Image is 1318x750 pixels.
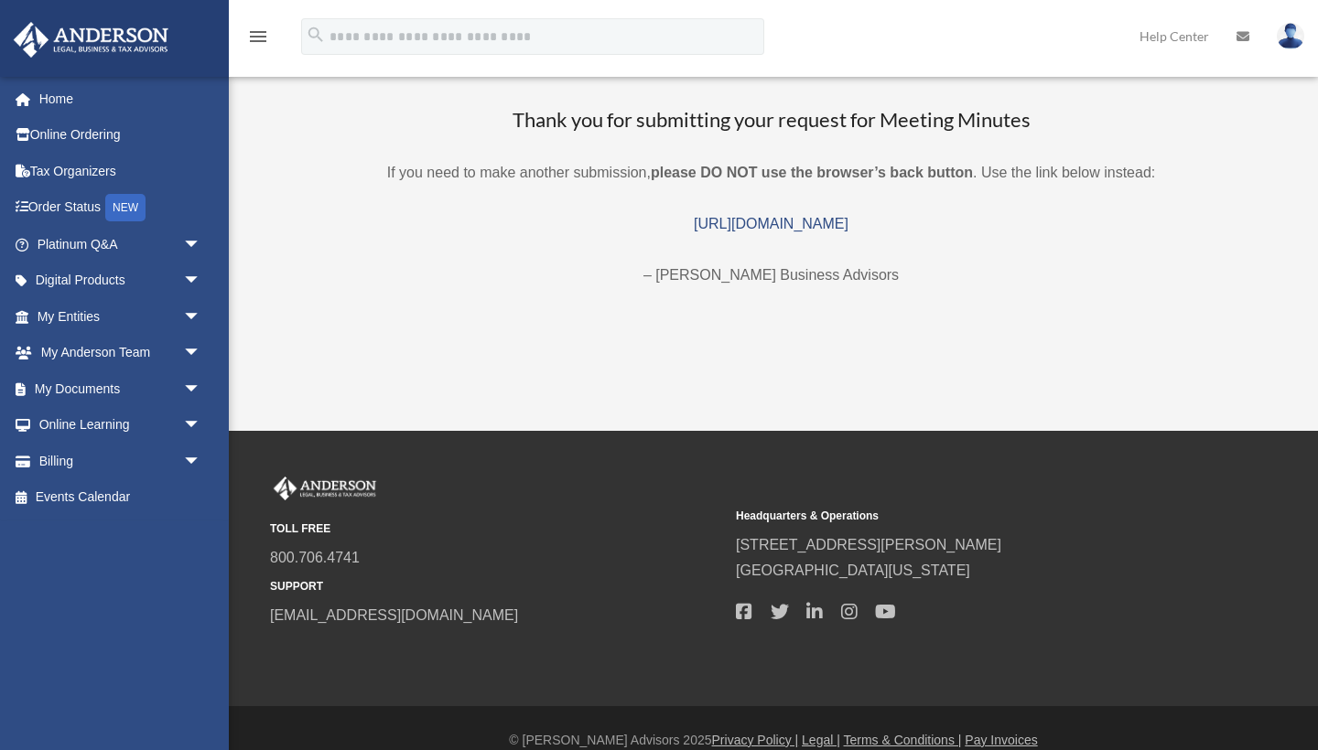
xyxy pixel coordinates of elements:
[965,733,1037,747] a: Pay Invoices
[183,443,220,480] span: arrow_drop_down
[247,32,269,48] a: menu
[183,407,220,445] span: arrow_drop_down
[247,262,1295,288] p: – [PERSON_NAME] Business Advisors
[13,407,229,444] a: Online Learningarrow_drop_down
[183,298,220,336] span: arrow_drop_down
[736,507,1189,526] small: Headquarters & Operations
[13,80,229,117] a: Home
[247,106,1295,134] h3: Thank you for submitting your request for Meeting Minutes
[13,443,229,479] a: Billingarrow_drop_down
[183,226,220,263] span: arrow_drop_down
[651,165,973,180] b: please DO NOT use the browser’s back button
[1277,23,1304,49] img: User Pic
[306,25,326,45] i: search
[13,153,229,189] a: Tax Organizers
[13,298,229,335] a: My Entitiesarrow_drop_down
[694,216,848,231] a: [URL][DOMAIN_NAME]
[13,226,229,262] a: Platinum Q&Aarrow_drop_down
[736,562,970,578] a: [GEOGRAPHIC_DATA][US_STATE]
[736,537,1001,552] a: [STREET_ADDRESS][PERSON_NAME]
[844,733,962,747] a: Terms & Conditions |
[270,520,723,539] small: TOLL FREE
[13,370,229,407] a: My Documentsarrow_drop_down
[13,117,229,154] a: Online Ordering
[183,335,220,372] span: arrow_drop_down
[13,335,229,371] a: My Anderson Teamarrow_drop_down
[270,477,380,500] img: Anderson Advisors Platinum Portal
[270,550,360,565] a: 800.706.4741
[183,370,220,408] span: arrow_drop_down
[13,262,229,299] a: Digital Productsarrow_drop_down
[270,577,723,596] small: SUPPORT
[712,733,799,747] a: Privacy Policy |
[247,160,1295,186] p: If you need to make another submission, . Use the link below instead:
[13,479,229,516] a: Events Calendar
[8,22,174,58] img: Anderson Advisors Platinum Portal
[105,194,146,221] div: NEW
[802,733,840,747] a: Legal |
[247,26,269,48] i: menu
[183,262,220,300] span: arrow_drop_down
[270,607,518,623] a: [EMAIL_ADDRESS][DOMAIN_NAME]
[13,189,229,227] a: Order StatusNEW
